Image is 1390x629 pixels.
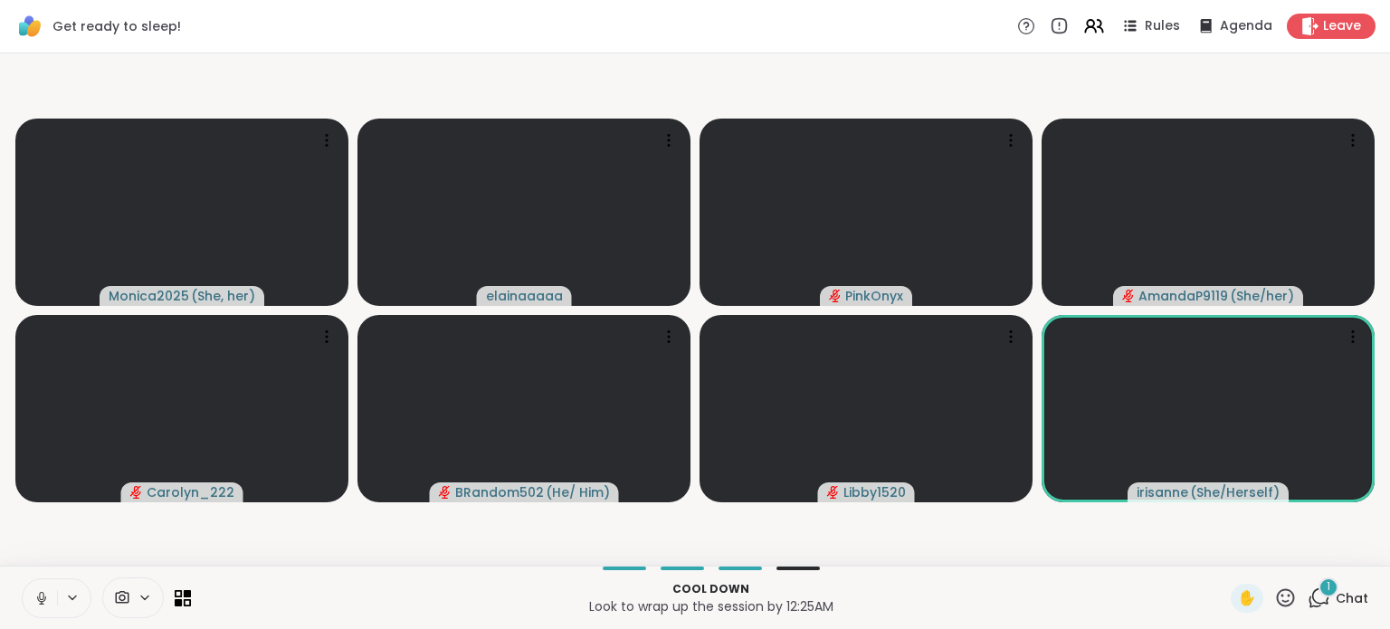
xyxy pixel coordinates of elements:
[439,486,452,499] span: audio-muted
[147,483,234,501] span: Carolyn_222
[1145,17,1180,35] span: Rules
[1323,17,1361,35] span: Leave
[1238,587,1256,609] span: ✋
[1190,483,1280,501] span: ( She/Herself )
[130,486,143,499] span: audio-muted
[1336,589,1368,607] span: Chat
[455,483,544,501] span: BRandom502
[827,486,840,499] span: audio-muted
[1137,483,1188,501] span: irisanne
[202,581,1220,597] p: Cool down
[1138,287,1228,305] span: AmandaP9119
[546,483,610,501] span: ( He/ Him )
[1220,17,1272,35] span: Agenda
[486,287,563,305] span: elainaaaaa
[109,287,189,305] span: Monica2025
[1122,290,1135,302] span: audio-muted
[845,287,903,305] span: PinkOnyx
[191,287,255,305] span: ( She, her )
[1230,287,1294,305] span: ( She/her )
[202,597,1220,615] p: Look to wrap up the session by 12:25AM
[14,11,45,42] img: ShareWell Logomark
[1327,579,1330,595] span: 1
[829,290,842,302] span: audio-muted
[52,17,181,35] span: Get ready to sleep!
[843,483,906,501] span: Libby1520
